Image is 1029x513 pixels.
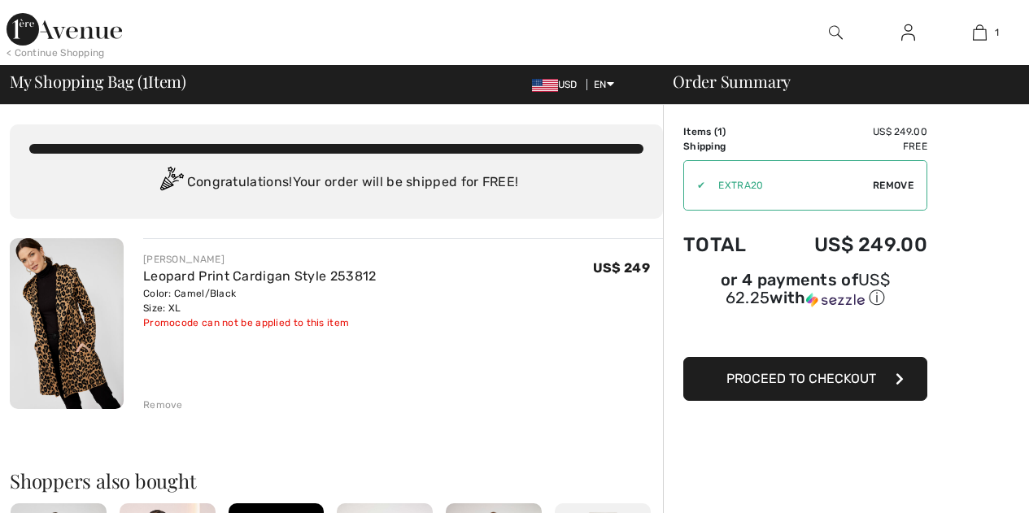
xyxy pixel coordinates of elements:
td: Free [770,139,927,154]
div: or 4 payments of with [683,272,927,309]
td: Items ( ) [683,124,770,139]
h2: Shoppers also bought [10,471,663,490]
img: search the website [829,23,843,42]
span: 1 [717,126,722,137]
span: 1 [995,25,999,40]
span: Remove [873,178,913,193]
div: Promocode can not be applied to this item [143,315,377,330]
img: Sezzle [806,293,865,307]
td: US$ 249.00 [770,217,927,272]
div: Remove [143,398,183,412]
a: Sign In [888,23,928,43]
iframe: Opens a widget where you can find more information [925,464,1013,505]
img: My Info [901,23,915,42]
input: Promo code [705,161,873,210]
span: My Shopping Bag ( Item) [10,73,186,89]
span: EN [594,79,614,90]
div: Order Summary [653,73,1019,89]
div: < Continue Shopping [7,46,105,60]
td: Shipping [683,139,770,154]
div: ✔ [684,178,705,193]
img: My Bag [973,23,987,42]
div: Color: Camel/Black Size: XL [143,286,377,315]
img: Leopard Print Cardigan Style 253812 [10,238,124,409]
span: US$ 249 [593,260,650,276]
td: US$ 249.00 [770,124,927,139]
img: 1ère Avenue [7,13,122,46]
span: USD [532,79,584,90]
div: [PERSON_NAME] [143,252,377,267]
iframe: PayPal-paypal [683,315,927,351]
a: Leopard Print Cardigan Style 253812 [143,268,377,284]
div: or 4 payments ofUS$ 62.25withSezzle Click to learn more about Sezzle [683,272,927,315]
span: 1 [142,69,148,90]
span: Proceed to Checkout [726,371,876,386]
img: Congratulation2.svg [155,167,187,199]
a: 1 [944,23,1015,42]
td: Total [683,217,770,272]
button: Proceed to Checkout [683,357,927,401]
img: US Dollar [532,79,558,92]
div: Congratulations! Your order will be shipped for FREE! [29,167,643,199]
span: US$ 62.25 [726,270,890,307]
